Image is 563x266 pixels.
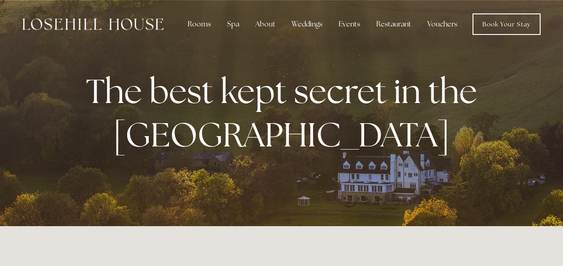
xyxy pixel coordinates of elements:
div: About [248,15,283,33]
div: Weddings [284,15,330,33]
a: Book Your Stay [473,13,541,35]
div: Spa [220,15,246,33]
div: Restaurant [369,15,418,33]
div: Rooms [181,15,218,33]
strong: The best kept secret in the [GEOGRAPHIC_DATA] [86,69,484,157]
div: Events [331,15,367,33]
img: Losehill House [22,18,163,30]
a: Vouchers [420,15,464,33]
